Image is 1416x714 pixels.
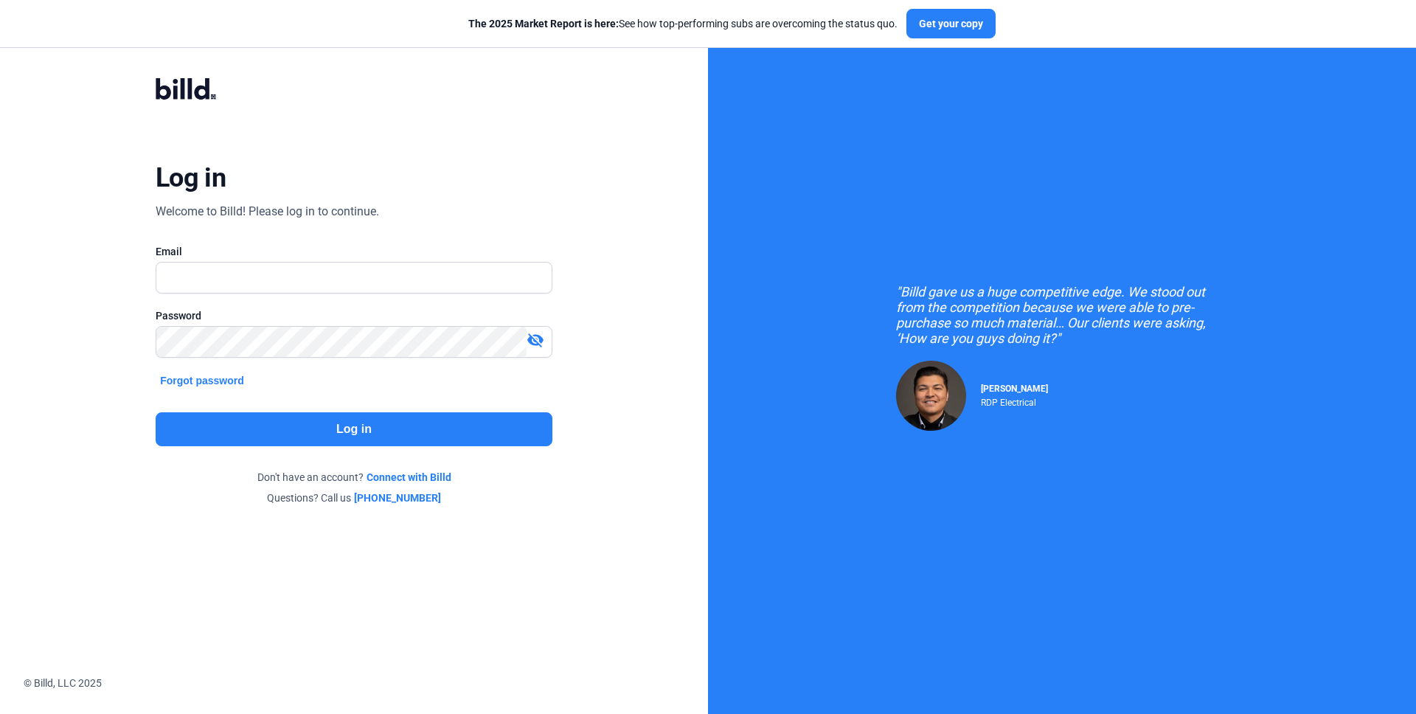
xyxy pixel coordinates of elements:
button: Log in [156,412,552,446]
div: Password [156,308,552,323]
span: [PERSON_NAME] [981,384,1048,394]
div: Welcome to Billd! Please log in to continue. [156,203,379,221]
a: [PHONE_NUMBER] [354,491,441,505]
div: Don't have an account? [156,470,552,485]
a: Connect with Billd [367,470,451,485]
div: Log in [156,162,226,194]
div: RDP Electrical [981,394,1048,408]
button: Get your copy [906,9,996,38]
div: "Billd gave us a huge competitive edge. We stood out from the competition because we were able to... [896,284,1228,346]
button: Forgot password [156,372,249,389]
div: Email [156,244,552,259]
div: Questions? Call us [156,491,552,505]
img: Raul Pacheco [896,361,966,431]
mat-icon: visibility_off [527,331,544,349]
div: See how top-performing subs are overcoming the status quo. [468,16,898,31]
span: The 2025 Market Report is here: [468,18,619,30]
